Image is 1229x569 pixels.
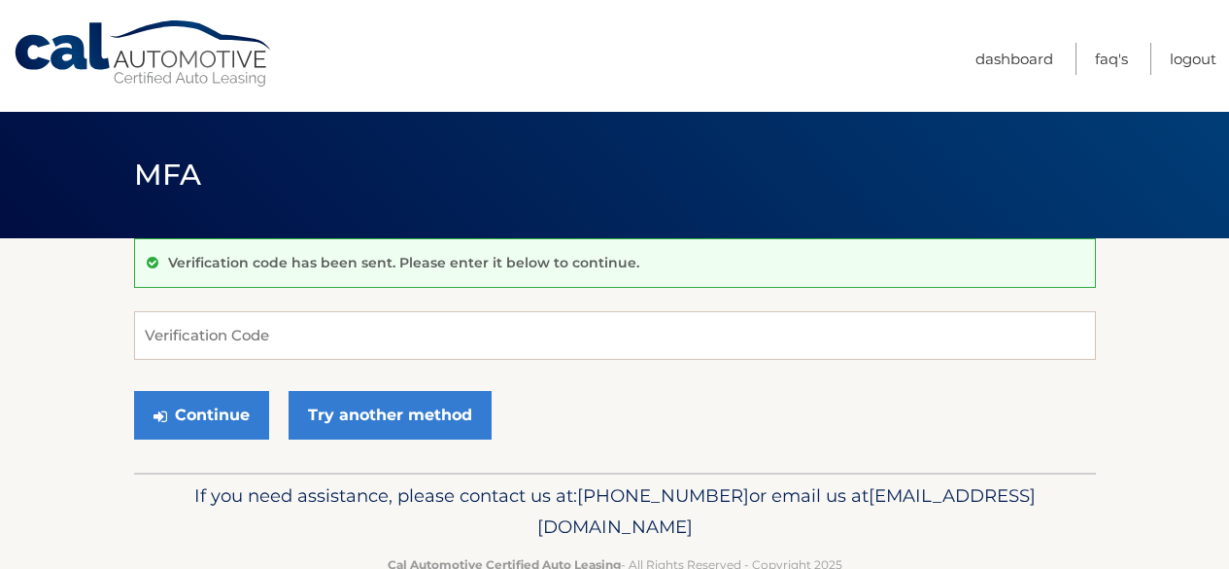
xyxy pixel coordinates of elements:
span: MFA [134,157,202,193]
p: If you need assistance, please contact us at: or email us at [147,480,1083,543]
button: Continue [134,391,269,440]
a: Logout [1170,43,1216,75]
a: Try another method [289,391,492,440]
a: Dashboard [975,43,1053,75]
p: Verification code has been sent. Please enter it below to continue. [168,254,639,271]
span: [PHONE_NUMBER] [577,484,749,507]
input: Verification Code [134,311,1096,360]
span: [EMAIL_ADDRESS][DOMAIN_NAME] [537,484,1036,538]
a: FAQ's [1095,43,1128,75]
a: Cal Automotive [13,19,275,89]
